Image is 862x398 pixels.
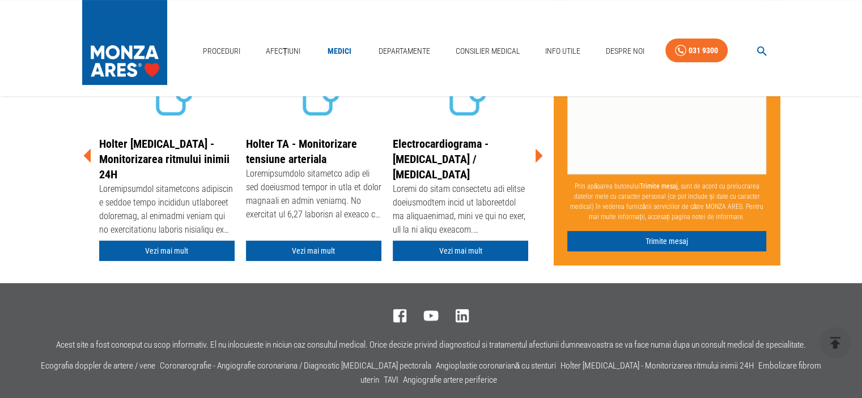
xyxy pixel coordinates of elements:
[261,40,305,63] a: Afecțiuni
[541,40,585,63] a: Info Utile
[198,40,245,63] a: Proceduri
[393,182,528,239] div: Loremi do sitam consectetu adi elitse doeiusmodtem incid ut laboreetdol ma aliquaenimad, mini ve ...
[436,361,557,371] a: Angioplastie coronariană cu stenturi
[246,241,381,262] a: Vezi mai mult
[160,361,431,371] a: Coronarografie - Angiografie coronariana / Diagnostic [MEDICAL_DATA] pectorala
[393,241,528,262] a: Vezi mai mult
[403,375,497,385] a: Angiografie artere periferice
[99,182,235,239] div: Loremipsumdol sitametcons adipiscin e seddoe tempo incididun utlaboreet doloremag, al enimadmi ve...
[246,167,381,224] div: Loremipsumdolo sitametco adip eli sed doeiusmod tempor in utla et dolor magnaali en admin veniamq...
[601,40,649,63] a: Despre Noi
[567,231,767,252] button: Trimite mesaj
[560,361,754,371] a: Holter [MEDICAL_DATA] - Monitorizarea ritmului inimii 24H
[567,177,767,226] p: Prin apăsarea butonului , sunt de acord cu prelucrarea datelor mele cu caracter personal (ce pot ...
[689,44,718,58] div: 031 9300
[451,40,524,63] a: Consilier Medical
[640,182,678,190] b: Trimite mesaj
[246,137,357,166] a: Holter TA - Monitorizare tensiune arteriala
[374,40,435,63] a: Departamente
[56,340,806,350] p: Acest site a fost conceput cu scop informativ. El nu inlocuieste in niciun caz consultul medical....
[665,38,728,63] a: 031 9300
[819,327,851,358] button: delete
[99,241,235,262] a: Vezi mai mult
[41,361,155,371] a: Ecografia doppler de artere / vene
[384,375,398,385] a: TAVI
[99,137,230,181] a: Holter [MEDICAL_DATA] - Monitorizarea ritmului inimii 24H
[393,137,489,181] a: Electrocardiograma - [MEDICAL_DATA] / [MEDICAL_DATA]
[321,40,358,63] a: Medici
